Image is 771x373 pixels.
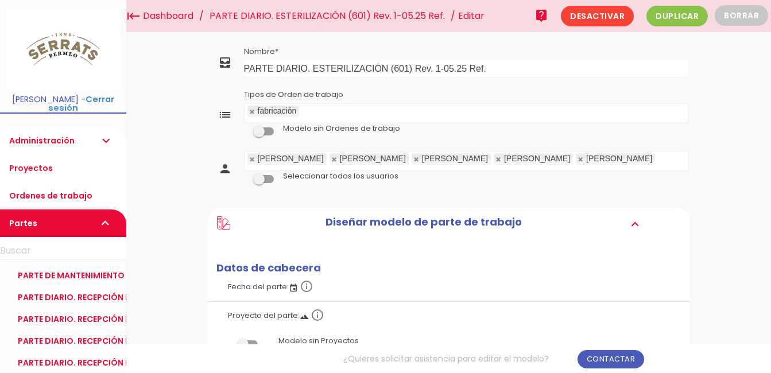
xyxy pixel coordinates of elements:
i: live_help [534,4,548,27]
div: [PERSON_NAME] [422,155,488,162]
i: expand_more [626,216,644,231]
div: fabricación [258,107,297,115]
a: Contactar [578,350,645,368]
i: info_outline [300,279,313,293]
div: [PERSON_NAME] [504,155,570,162]
i: person [218,162,232,176]
i: expand_more [99,127,113,154]
i: list [218,108,232,122]
span: Desactivar [561,6,634,26]
h2: Datos de cabecera [208,262,690,274]
i: all_inbox [218,56,232,69]
div: [PERSON_NAME] [258,155,324,162]
label: Proyecto del parte: [216,302,681,327]
label: Modelo sin Proyectos [216,330,681,352]
div: [PERSON_NAME] [340,155,406,162]
label: Seleccionar todos los usuarios [283,171,398,181]
i: expand_more [99,209,113,237]
a: Cerrar sesión [48,94,114,114]
i: event [289,283,298,293]
button: Borrar [715,5,768,26]
h2: Diseñar modelo de parte de trabajo [230,216,617,231]
i: landscape [300,312,309,321]
label: Modelo sin Ordenes de trabajo [283,123,400,134]
i: info_outline [311,308,324,322]
label: Fecha del parte: [216,273,681,298]
label: Tipos de Orden de trabajo [244,90,343,100]
a: live_help [530,4,553,27]
span: Editar [458,9,485,22]
img: itcons-logo [6,9,121,90]
div: [PERSON_NAME] [586,155,652,162]
label: Nombre [244,46,278,57]
span: Duplicar [646,6,708,26]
